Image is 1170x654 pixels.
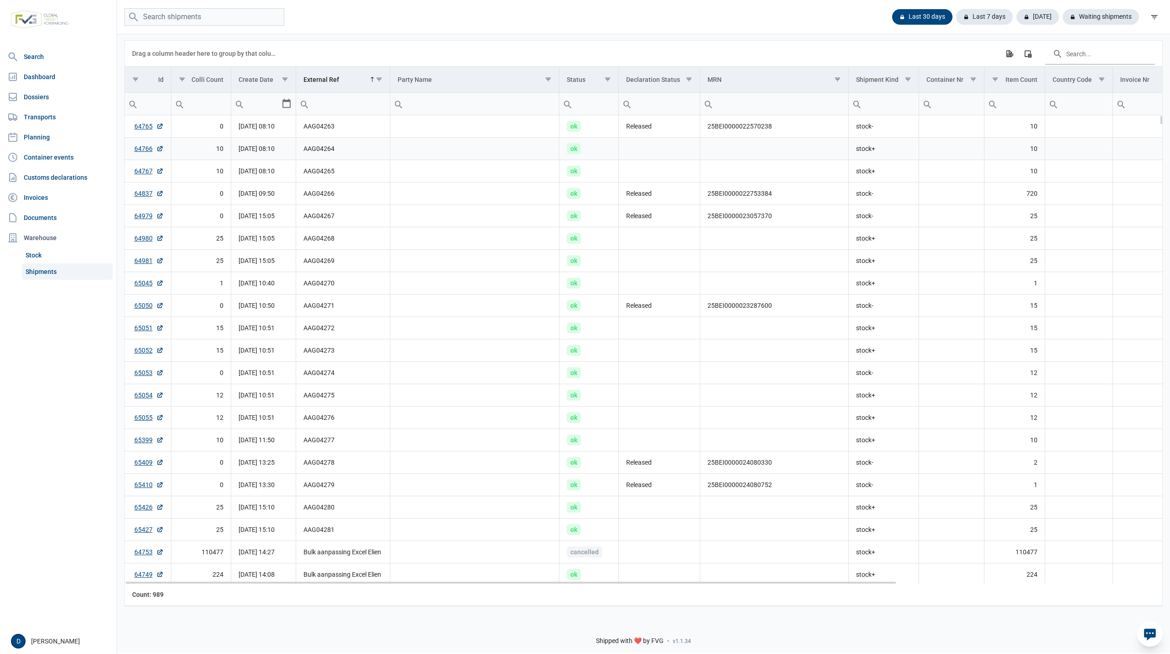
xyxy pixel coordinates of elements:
td: stock- [848,115,919,138]
td: 0 [171,474,231,496]
span: [DATE] 14:08 [239,571,275,578]
td: Column Shipment Kind [848,67,919,93]
a: 65051 [134,323,164,332]
td: stock+ [848,138,919,160]
td: Column Party Name [390,67,559,93]
span: Show filter options for column 'Item Count' [992,76,999,83]
a: Container events [4,148,113,166]
span: ok [567,412,581,423]
td: AAG04269 [296,250,390,272]
div: D [11,634,26,649]
div: Invoice Nr [1120,76,1149,83]
td: Column Country Code [1045,67,1113,93]
div: Select [281,93,292,115]
span: [DATE] 13:30 [239,481,275,488]
td: Filter cell [700,93,849,115]
a: 65399 [134,435,164,445]
div: Last 7 days [956,9,1013,25]
td: stock+ [848,496,919,519]
span: [DATE] 10:40 [239,279,275,287]
span: [DATE] 08:10 [239,123,275,130]
td: AAG04265 [296,160,390,182]
a: 64837 [134,189,164,198]
td: 25 [171,227,231,250]
td: stock- [848,182,919,205]
span: ok [567,479,581,490]
td: AAG04274 [296,362,390,384]
span: Show filter options for column 'Container Nr' [970,76,977,83]
a: 64766 [134,144,164,153]
td: Released [619,474,700,496]
td: Released [619,115,700,138]
td: stock+ [848,519,919,541]
td: stock+ [848,160,919,182]
td: 15 [171,339,231,362]
td: 25 [171,496,231,519]
td: AAG04270 [296,272,390,295]
span: Show filter options for column 'External Ref' [376,76,383,83]
td: Filter cell [559,93,619,115]
div: Item Count [1005,76,1037,83]
span: [DATE] 10:50 [239,302,275,309]
td: 25BEI0000023057370 [700,205,849,227]
td: Column MRN [700,67,849,93]
input: Filter cell [296,93,389,115]
span: ok [567,143,581,154]
span: [DATE] 08:10 [239,145,275,152]
span: [DATE] 10:51 [239,347,275,354]
a: Dossiers [4,88,113,106]
a: Search [4,48,113,66]
a: 65054 [134,391,164,400]
span: [DATE] 13:25 [239,459,275,466]
td: Column Colli Count [171,67,231,93]
a: 65050 [134,301,164,310]
a: 65055 [134,413,164,422]
a: Stock [22,247,113,263]
span: ok [567,569,581,580]
td: AAG04277 [296,429,390,451]
span: ok [567,166,581,177]
td: 25BEI0000022753384 [700,182,849,205]
img: FVG - Global freight forwarding [7,7,72,32]
div: Search box [296,93,313,115]
td: 25 [984,227,1045,250]
td: 15 [171,317,231,339]
input: Filter cell [1045,93,1113,115]
div: Search box [919,93,936,115]
input: Filter cell [171,93,231,115]
td: stock- [848,474,919,496]
div: Search box [390,93,407,115]
td: AAG04273 [296,339,390,362]
td: stock- [848,295,919,317]
td: stock+ [848,317,919,339]
td: stock- [848,205,919,227]
div: Country Code [1053,76,1092,83]
td: 0 [171,295,231,317]
span: Show filter options for column 'Status' [604,76,611,83]
td: AAG04275 [296,384,390,407]
div: Search box [231,93,248,115]
span: [DATE] 09:50 [239,190,275,197]
div: Column Chooser [1020,45,1036,62]
td: 0 [171,362,231,384]
a: Transports [4,108,113,126]
td: 10 [171,160,231,182]
td: 12 [984,362,1045,384]
td: Bulk aanpassing Excel Elien [296,563,390,586]
td: AAG04272 [296,317,390,339]
td: Filter cell [984,93,1045,115]
td: stock- [848,451,919,474]
td: 720 [984,182,1045,205]
td: 10 [984,115,1045,138]
span: Shipped with ❤️ by FVG [596,637,664,645]
td: stock+ [848,429,919,451]
td: stock+ [848,339,919,362]
td: AAG04280 [296,496,390,519]
div: Data grid toolbar [132,41,1155,66]
td: AAG04267 [296,205,390,227]
span: [DATE] 15:05 [239,212,275,220]
td: Filter cell [619,93,700,115]
td: 25BEI0000024080330 [700,451,849,474]
td: 10 [984,138,1045,160]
